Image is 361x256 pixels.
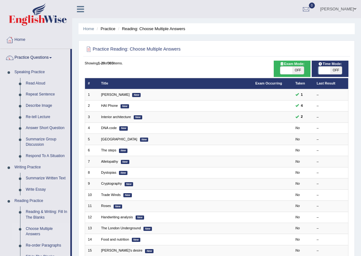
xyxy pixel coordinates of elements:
[101,204,111,208] a: Roses
[108,61,113,65] b: 303
[295,126,300,130] em: No
[295,215,300,219] em: No
[255,81,282,85] a: Exam Occurring
[317,115,345,120] div: –
[85,45,248,53] h2: Practice Reading: Choose Multiple Answers
[317,181,345,186] div: –
[85,234,98,245] td: 14
[143,227,152,231] em: New
[85,212,98,223] td: 12
[317,92,345,97] div: –
[292,67,304,74] span: OFF
[101,160,118,163] a: Allelopathy
[85,78,98,89] th: #
[136,215,144,220] em: New
[101,115,131,119] a: Interior architecture
[101,248,143,252] a: [PERSON_NAME]'s desire
[119,149,127,153] em: New
[317,204,345,209] div: –
[140,138,148,142] em: New
[145,249,154,253] em: New
[317,237,345,242] div: –
[98,78,252,89] th: Title
[12,162,70,173] a: Writing Practice
[295,171,300,174] em: No
[299,114,305,120] span: You can still take this question
[292,78,314,89] th: Taken
[85,189,98,200] td: 10
[85,134,98,145] td: 5
[295,137,300,141] em: No
[295,248,300,252] em: No
[23,89,70,100] a: Repeat Sentence
[101,137,137,141] a: [GEOGRAPHIC_DATA]
[101,226,141,230] a: The London Underground
[317,159,345,164] div: –
[123,193,132,197] em: New
[85,100,98,111] td: 2
[295,160,300,163] em: No
[85,178,98,189] td: 9
[295,148,300,152] em: No
[85,61,349,66] div: Showing of items.
[295,204,300,208] em: No
[317,193,345,198] div: –
[101,171,116,174] a: Dystopias
[317,170,345,175] div: –
[95,26,115,32] li: Practice
[132,238,140,242] em: New
[299,92,305,98] span: You can still take this question
[23,150,70,162] a: Respond To A Situation
[85,156,98,167] td: 7
[23,184,70,195] a: Write Essay
[23,134,70,150] a: Summarize Group Discussion
[114,204,122,209] em: New
[85,167,98,178] td: 8
[317,148,345,153] div: –
[330,67,342,74] span: OFF
[83,26,94,31] a: Home
[309,3,315,8] span: 0
[295,182,300,185] em: No
[0,49,70,65] a: Practice Questions
[119,126,128,130] em: New
[85,112,98,123] td: 3
[316,61,344,67] span: Time Mode:
[101,126,117,130] a: DNA code
[23,206,70,223] a: Reading & Writing: Fill In The Blanks
[274,61,311,77] div: Show exams occurring in exams
[295,193,300,197] em: No
[125,182,133,186] em: New
[23,78,70,89] a: Read Aloud
[12,67,70,78] a: Speaking Practice
[317,137,345,142] div: –
[314,78,348,89] th: Last Result
[23,240,70,251] a: Re-order Paragraphs
[12,195,70,207] a: Reading Practice
[317,226,345,231] div: –
[23,173,70,184] a: Summarize Written Text
[101,237,129,241] a: Food and nutrition
[101,182,122,185] a: Cryptography
[101,215,133,219] a: Handwriting analysis
[23,100,70,112] a: Describe Image
[85,123,98,133] td: 4
[101,104,118,107] a: HAI Phone
[23,223,70,240] a: Choose Multiple Answers
[85,201,98,212] td: 11
[23,112,70,123] a: Re-tell Lecture
[121,104,129,108] em: New
[295,237,300,241] em: No
[98,61,105,65] b: 1-20
[116,26,185,32] li: Reading: Choose Multiple Answers
[317,215,345,220] div: –
[119,171,127,175] em: New
[317,103,345,108] div: –
[101,93,130,96] a: [PERSON_NAME]
[277,61,306,67] span: Exam Mode:
[23,123,70,134] a: Answer Short Question
[121,160,129,164] em: New
[101,148,116,152] a: The steps
[299,103,305,109] span: You can still take this question
[85,245,98,256] td: 15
